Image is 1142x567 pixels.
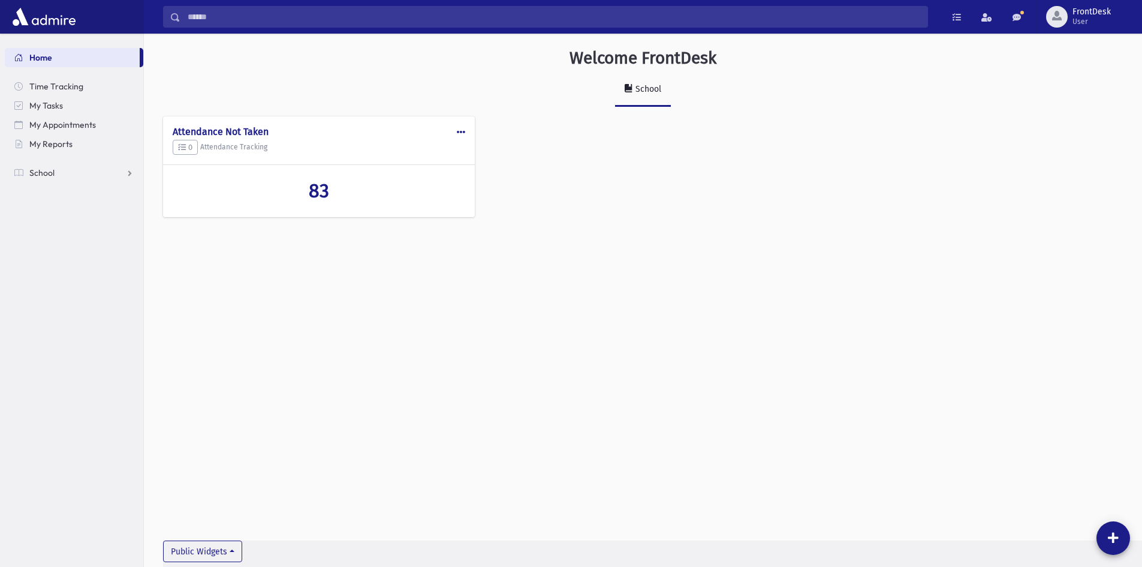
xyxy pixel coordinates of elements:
[29,167,55,178] span: School
[29,81,83,92] span: Time Tracking
[29,119,96,130] span: My Appointments
[29,139,73,149] span: My Reports
[173,126,465,137] h4: Attendance Not Taken
[5,77,143,96] a: Time Tracking
[173,140,465,155] h5: Attendance Tracking
[5,134,143,154] a: My Reports
[615,73,671,107] a: School
[1072,17,1111,26] span: User
[10,5,79,29] img: AdmirePro
[173,140,198,155] button: 0
[570,48,716,68] h3: Welcome FrontDesk
[633,84,661,94] div: School
[178,143,192,152] span: 0
[163,541,242,562] button: Public Widgets
[5,48,140,67] a: Home
[309,179,329,202] span: 83
[29,52,52,63] span: Home
[180,6,927,28] input: Search
[29,100,63,111] span: My Tasks
[5,163,143,182] a: School
[5,115,143,134] a: My Appointments
[5,96,143,115] a: My Tasks
[1072,7,1111,17] span: FrontDesk
[173,179,465,202] a: 83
